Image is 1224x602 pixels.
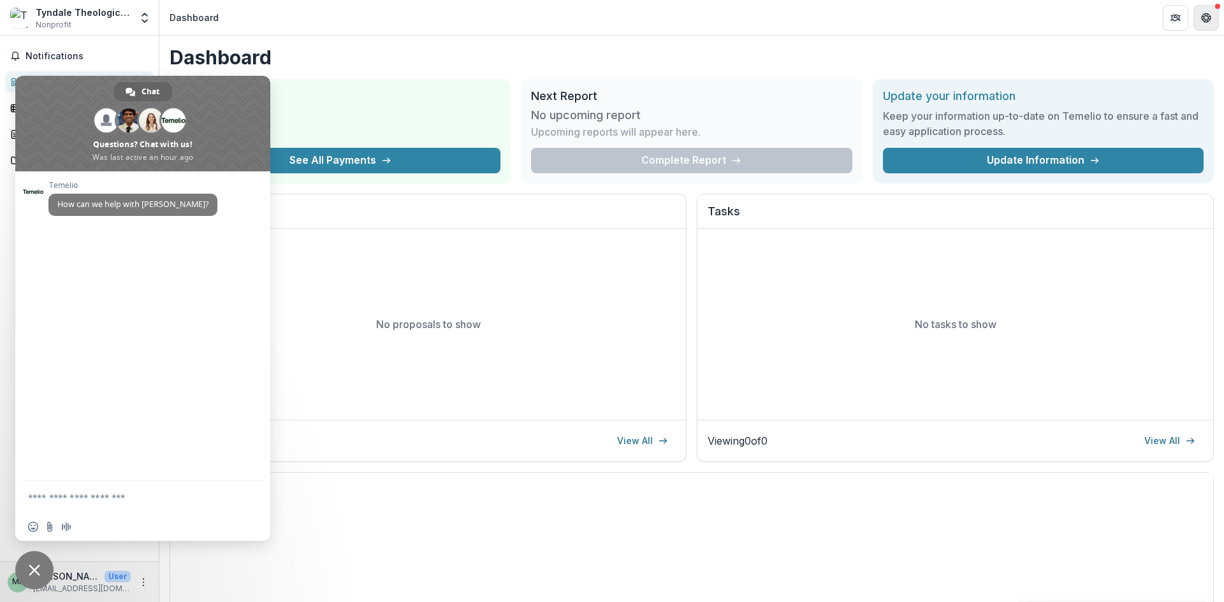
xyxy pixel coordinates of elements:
[33,583,131,594] p: [EMAIL_ADDRESS][DOMAIN_NAME]
[5,71,154,92] a: Dashboard
[708,433,768,448] p: Viewing 0 of 0
[170,11,219,24] div: Dashboard
[28,522,38,532] span: Insert an emoji
[180,89,500,103] h2: Total Awarded
[114,82,172,101] div: Chat
[142,82,159,101] span: Chat
[45,522,55,532] span: Send a file
[25,51,149,62] span: Notifications
[883,148,1204,173] a: Update Information
[915,317,996,332] p: No tasks to show
[170,46,1214,69] h1: Dashboard
[12,578,24,586] div: Melissa Kelley
[33,570,99,583] p: [PERSON_NAME]
[5,97,154,118] a: Tasks
[531,124,701,140] p: Upcoming reports will appear here.
[708,204,1203,229] h2: Tasks
[61,522,71,532] span: Audio message
[10,8,31,28] img: Tyndale Theological Seminary Inc
[1163,5,1188,31] button: Partners
[1137,431,1203,451] a: View All
[25,75,143,89] div: Dashboard
[105,571,131,582] p: User
[48,181,217,190] span: Temelio
[376,317,481,332] p: No proposals to show
[5,150,154,171] a: Documents
[609,431,676,451] a: View All
[5,124,154,145] a: Proposals
[883,89,1204,103] h2: Update your information
[136,5,154,31] button: Open entity switcher
[180,148,500,173] button: See All Payments
[531,89,852,103] h2: Next Report
[5,46,154,66] button: Notifications
[180,204,676,229] h2: Proposals
[531,108,641,122] h3: No upcoming report
[28,492,229,503] textarea: Compose your message...
[36,19,71,31] span: Nonprofit
[57,199,208,210] span: How can we help with [PERSON_NAME]?
[136,575,151,590] button: More
[1193,5,1219,31] button: Get Help
[36,6,131,19] div: Tyndale Theological Seminary Inc
[15,551,54,589] div: Close chat
[883,108,1204,139] h3: Keep your information up-to-date on Temelio to ensure a fast and easy application process.
[164,8,224,27] nav: breadcrumb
